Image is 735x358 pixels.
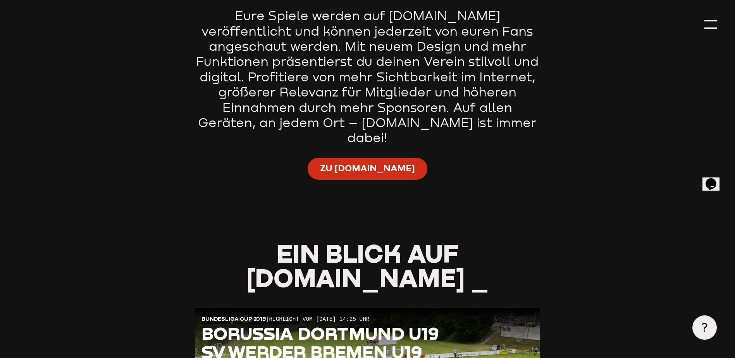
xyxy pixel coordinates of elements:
[195,8,540,145] p: Eure Spiele werden auf [DOMAIN_NAME] veröffentlicht und können jederzeit von euren Fans angeschau...
[277,238,458,268] span: Ein Blick auf
[246,262,489,293] span: [DOMAIN_NAME] _
[702,167,727,191] iframe: chat widget
[308,158,428,180] a: Zu [DOMAIN_NAME]
[320,162,415,174] span: Zu [DOMAIN_NAME]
